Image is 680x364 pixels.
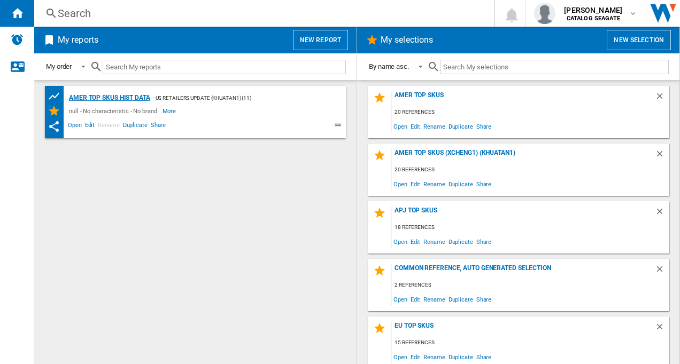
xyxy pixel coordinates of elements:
span: Duplicate [447,119,475,133]
div: 20 references [392,106,669,119]
span: Share [475,292,493,306]
div: My Selections [48,105,66,117]
span: Open [392,234,409,249]
span: Edit [409,119,422,133]
div: Delete [655,91,669,106]
h2: My reports [56,30,101,50]
span: Share [475,234,493,249]
span: Duplicate [447,350,475,364]
span: Edit [409,292,422,306]
span: Share [149,120,168,133]
div: APJ TOP SKUs [392,207,655,221]
div: EU TOP SKUs [392,322,655,336]
span: Duplicate [447,177,475,191]
span: Rename [422,234,446,249]
span: Duplicate [447,292,475,306]
span: Rename [422,119,446,133]
span: Share [475,177,493,191]
div: My order [46,62,72,70]
span: Edit [409,350,422,364]
span: Open [392,292,409,306]
span: More [163,105,178,117]
input: Search My selections [440,60,669,74]
button: New report [293,30,348,50]
div: 15 references [392,336,669,350]
span: [PERSON_NAME] [564,5,622,15]
span: Share [475,350,493,364]
div: 20 references [392,163,669,177]
span: Duplicate [121,120,149,133]
div: Product prices grid [48,90,66,103]
div: Delete [655,322,669,336]
div: 18 references [392,221,669,234]
span: Share [475,119,493,133]
input: Search My reports [103,60,346,74]
span: Edit [409,177,422,191]
div: By name asc. [369,62,409,70]
span: Duplicate [447,234,475,249]
span: Rename [422,177,446,191]
span: Open [392,177,409,191]
div: - US retailers Update (khuatan1) (11) [150,91,324,105]
span: Open [66,120,83,133]
div: Search [58,6,466,21]
span: Edit [409,234,422,249]
div: Delete [655,264,669,279]
span: Open [392,350,409,364]
div: Delete [655,149,669,163]
div: 2 references [392,279,669,292]
span: Open [392,119,409,133]
span: Rename [422,350,446,364]
div: AMER TOP SKUs HIST DATA [66,91,150,105]
div: AMER TOP SKUs (xcheng1) (khuatan1) [392,149,655,163]
button: New selection [607,30,671,50]
h2: My selections [378,30,435,50]
div: Common reference, auto generated selection [392,264,655,279]
span: Edit [83,120,97,133]
div: AMER TOP SKUs [392,91,655,106]
b: CATALOG SEAGATE [567,15,620,22]
ng-md-icon: This report has been shared with you [48,120,60,133]
div: Delete [655,207,669,221]
img: alerts-logo.svg [11,33,24,46]
span: Rename [96,120,121,133]
span: Rename [422,292,446,306]
img: profile.jpg [534,3,555,24]
div: null - No characteristic - No brand [66,105,163,117]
